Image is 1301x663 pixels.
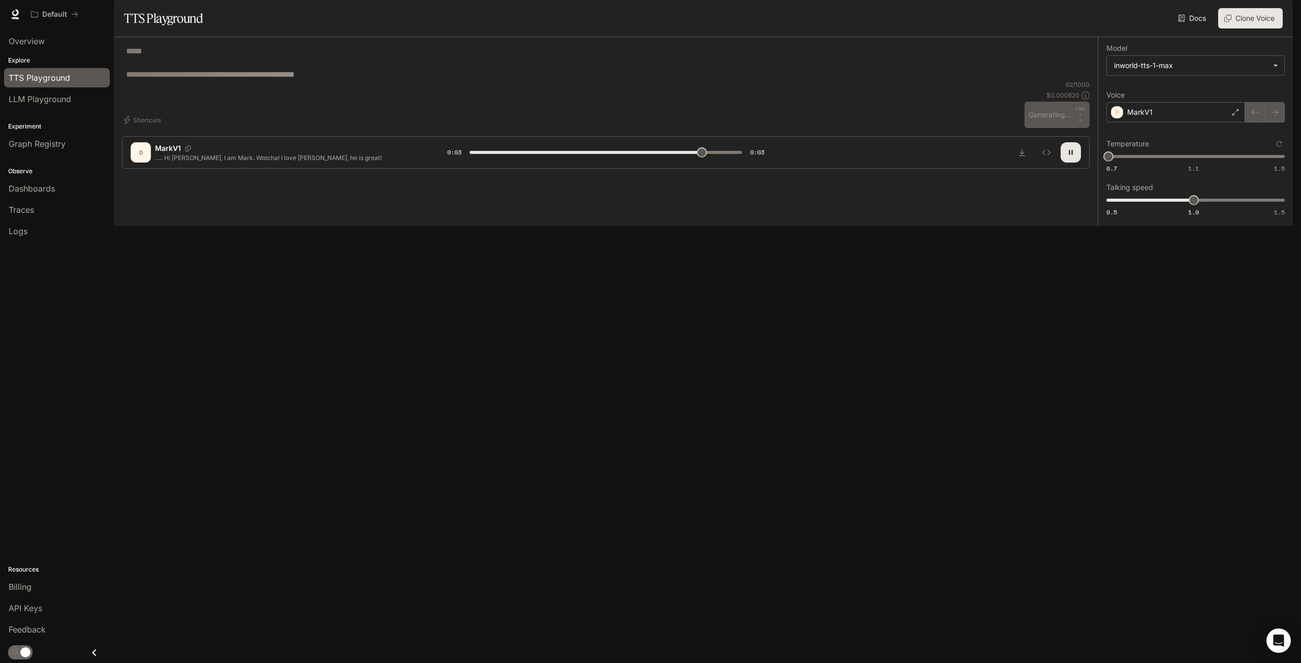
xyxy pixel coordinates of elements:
h1: TTS Playground [124,8,203,28]
p: MarkV1 [1127,107,1153,117]
button: Reset to default [1274,138,1285,149]
span: 1.5 [1274,208,1285,216]
p: Voice [1106,91,1125,99]
p: Model [1106,45,1127,52]
button: Inspect [1036,142,1057,163]
span: 1.5 [1274,164,1285,173]
div: D [133,144,149,161]
p: MarkV1 [155,143,181,153]
p: Talking speed [1106,184,1153,191]
span: 0.7 [1106,164,1117,173]
button: Copy Voice ID [181,145,195,151]
button: Download audio [1012,142,1032,163]
p: Temperature [1106,140,1149,147]
div: inworld-tts-1-max [1114,60,1268,71]
button: Shortcuts [122,112,165,128]
a: Docs [1176,8,1210,28]
span: 0:03 [750,147,764,157]
div: inworld-tts-1-max [1107,56,1284,75]
button: Clone Voice [1218,8,1283,28]
button: All workspaces [26,4,83,24]
span: 1.1 [1188,164,1199,173]
span: 1.0 [1188,208,1199,216]
span: 0:03 [447,147,461,157]
span: 0.5 [1106,208,1117,216]
div: Open Intercom Messenger [1266,628,1291,653]
p: 62 / 1000 [1066,80,1090,89]
p: Default [42,10,67,19]
p: $ 0.000620 [1046,91,1079,100]
p: ..... Hi [PERSON_NAME], I am Mark. Wotcha! I love [PERSON_NAME], he is great! [155,153,423,162]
